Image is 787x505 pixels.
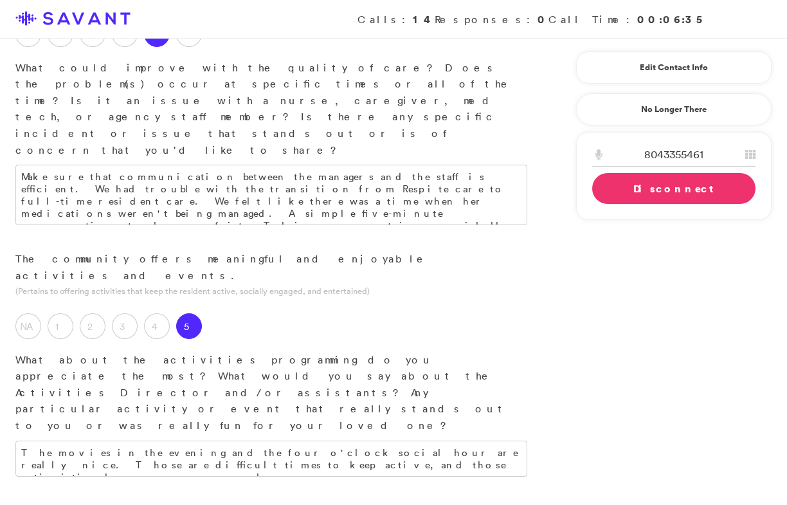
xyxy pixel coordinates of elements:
[80,313,105,339] label: 2
[15,60,527,159] p: What could improve with the quality of care? Does the problem(s) occur at specific times or all o...
[15,251,527,284] p: The community offers meaningful and enjoyable activities and events.
[15,352,527,434] p: What about the activities programming do you appreciate the most? What would you say about the Ac...
[538,12,548,26] strong: 0
[592,57,755,78] a: Edit Contact Info
[48,313,73,339] label: 1
[15,285,527,297] p: (Pertains to offering activities that keep the resident active, socially engaged, and entertained)
[15,21,41,47] label: NA
[144,313,170,339] label: 4
[413,12,435,26] strong: 14
[15,313,41,339] label: NA
[576,93,772,125] a: No Longer There
[176,313,202,339] label: 5
[592,173,755,204] a: Disconnect
[112,313,138,339] label: 3
[637,12,707,26] strong: 00:06:35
